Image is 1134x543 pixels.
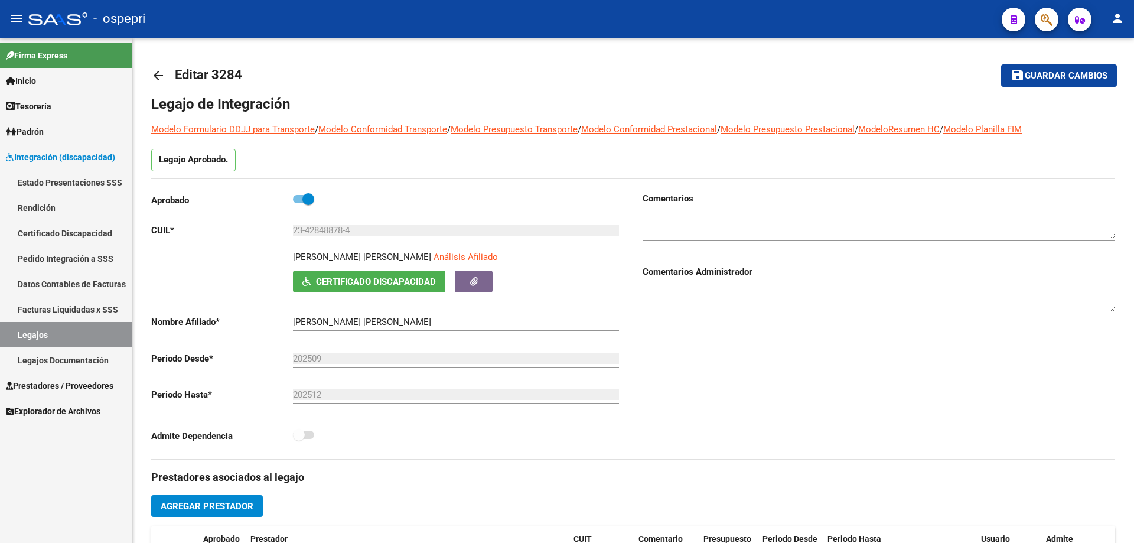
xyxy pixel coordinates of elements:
h1: Legajo de Integración [151,95,1115,113]
iframe: Intercom live chat [1094,503,1122,531]
span: Integración (discapacidad) [6,151,115,164]
a: Modelo Conformidad Transporte [318,124,447,135]
span: Padrón [6,125,44,138]
button: Certificado Discapacidad [293,271,445,292]
p: Admite Dependencia [151,430,293,443]
a: ModeloResumen HC [858,124,940,135]
a: Modelo Presupuesto Transporte [451,124,578,135]
h3: Comentarios [643,192,1115,205]
span: Inicio [6,74,36,87]
span: Editar 3284 [175,67,242,82]
span: - ospepri [93,6,145,32]
mat-icon: arrow_back [151,69,165,83]
a: Modelo Conformidad Prestacional [581,124,717,135]
button: Agregar Prestador [151,495,263,517]
span: Certificado Discapacidad [316,277,436,287]
p: Periodo Hasta [151,388,293,401]
p: Periodo Desde [151,352,293,365]
p: Legajo Aprobado. [151,149,236,171]
mat-icon: menu [9,11,24,25]
span: Explorador de Archivos [6,405,100,418]
mat-icon: person [1110,11,1125,25]
p: CUIL [151,224,293,237]
p: Aprobado [151,194,293,207]
span: Firma Express [6,49,67,62]
a: Modelo Presupuesto Prestacional [721,124,855,135]
h3: Comentarios Administrador [643,265,1115,278]
span: Guardar cambios [1025,71,1107,82]
p: [PERSON_NAME] [PERSON_NAME] [293,251,431,264]
a: Modelo Planilla FIM [943,124,1022,135]
span: Análisis Afiliado [434,252,498,262]
mat-icon: save [1011,68,1025,82]
h3: Prestadores asociados al legajo [151,469,1115,486]
p: Nombre Afiliado [151,316,293,329]
span: Tesorería [6,100,51,113]
span: Prestadores / Proveedores [6,379,113,392]
button: Guardar cambios [1001,64,1117,86]
a: Modelo Formulario DDJJ para Transporte [151,124,315,135]
span: Agregar Prestador [161,501,253,512]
